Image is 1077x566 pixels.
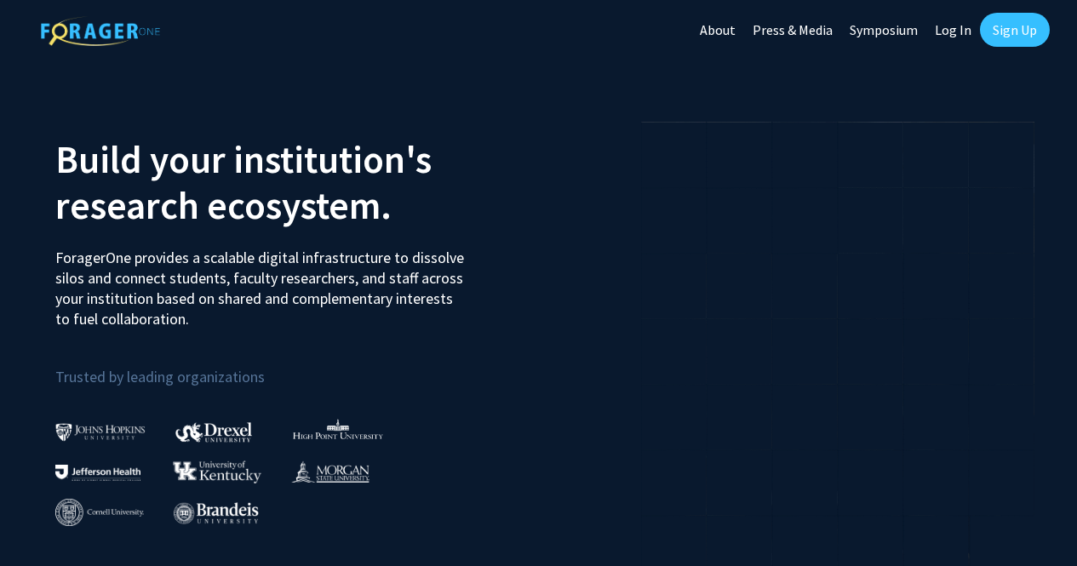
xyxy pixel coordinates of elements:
[55,343,526,390] p: Trusted by leading organizations
[41,16,160,46] img: ForagerOne Logo
[173,460,261,483] img: University of Kentucky
[55,499,144,527] img: Cornell University
[55,136,526,228] h2: Build your institution's research ecosystem.
[291,460,370,483] img: Morgan State University
[980,13,1050,47] a: Sign Up
[175,422,252,442] img: Drexel University
[55,423,146,441] img: Johns Hopkins University
[174,502,259,523] img: Brandeis University
[293,419,383,439] img: High Point University
[55,465,140,481] img: Thomas Jefferson University
[55,235,469,329] p: ForagerOne provides a scalable digital infrastructure to dissolve silos and connect students, fac...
